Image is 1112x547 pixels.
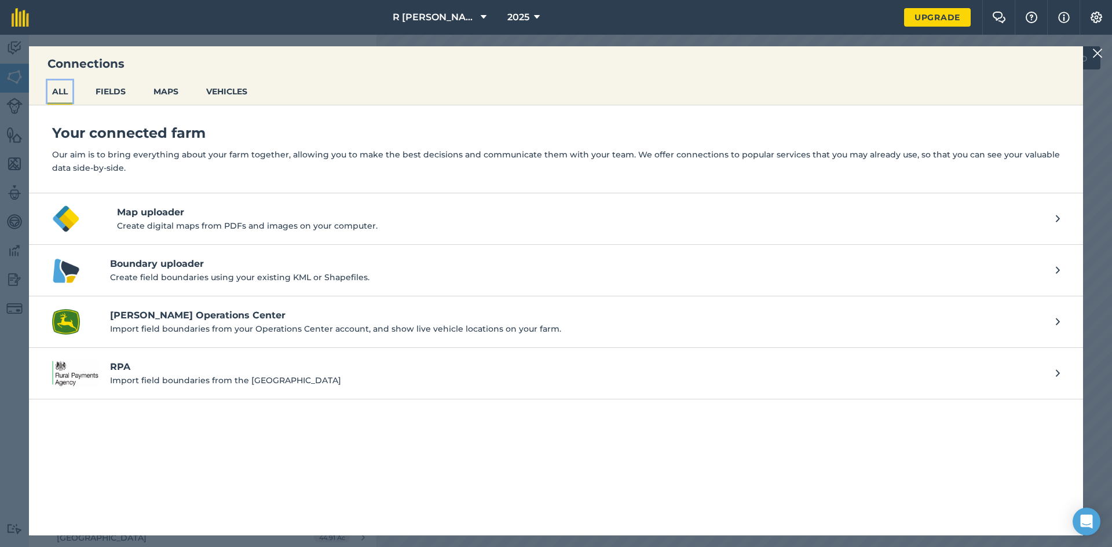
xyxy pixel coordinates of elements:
[52,148,1060,174] p: Our aim is to bring everything about your farm together, allowing you to make the best decisions ...
[507,10,529,24] span: 2025
[52,359,98,387] img: RPA logo
[202,80,252,102] button: VEHICLES
[29,296,1083,348] a: John Deere Operations Center logo[PERSON_NAME] Operations CenterImport field boundaries from your...
[117,219,1056,232] p: Create digital maps from PDFs and images on your computer.
[29,348,1083,399] a: RPA logoRPAImport field boundaries from the [GEOGRAPHIC_DATA]
[1058,10,1070,24] img: svg+xml;base64,PHN2ZyB4bWxucz0iaHR0cDovL3d3dy53My5vcmcvMjAwMC9zdmciIHdpZHRoPSIxNyIgaGVpZ2h0PSIxNy...
[47,80,72,102] button: ALL
[52,256,80,284] img: Boundary uploader logo
[110,322,1044,335] p: Import field boundaries from your Operations Center account, and show live vehicle locations on y...
[110,271,1044,284] p: Create field boundaries using your existing KML or Shapefiles.
[992,12,1006,23] img: Two speech bubbles overlapping with the left bubble in the forefront
[393,10,476,24] span: R [PERSON_NAME] Farming
[149,80,183,102] button: MAPS
[52,205,80,233] img: Map uploader logo
[110,257,1044,271] h4: Boundary uploader
[52,308,80,336] img: John Deere Operations Center logo
[1092,46,1103,60] img: svg+xml;base64,PHN2ZyB4bWxucz0iaHR0cDovL3d3dy53My5vcmcvMjAwMC9zdmciIHdpZHRoPSIyMiIgaGVpZ2h0PSIzMC...
[29,193,1083,245] button: Map uploader logoMap uploaderCreate digital maps from PDFs and images on your computer.
[29,245,1083,296] a: Boundary uploader logoBoundary uploaderCreate field boundaries using your existing KML or Shapefi...
[91,80,130,102] button: FIELDS
[904,8,971,27] a: Upgrade
[12,8,29,27] img: fieldmargin Logo
[110,309,1044,322] h4: [PERSON_NAME] Operations Center
[1025,12,1038,23] img: A question mark icon
[52,124,1060,142] h4: Your connected farm
[117,205,1056,219] h4: Map uploader
[1089,12,1103,23] img: A cog icon
[110,374,1044,387] p: Import field boundaries from the [GEOGRAPHIC_DATA]
[1073,508,1100,535] div: Open Intercom Messenger
[110,360,1044,374] h4: RPA
[29,56,1083,72] h3: Connections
